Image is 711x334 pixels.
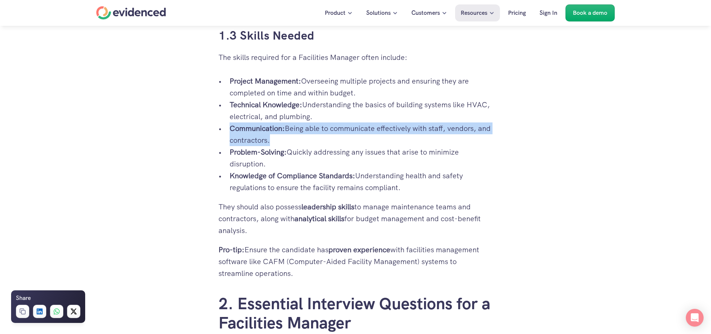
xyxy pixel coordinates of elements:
p: Sign In [540,8,557,18]
p: Customers [411,8,440,18]
p: Understanding the basics of building systems like HVAC, electrical, and plumbing. [230,99,493,122]
a: Pricing [503,4,531,21]
a: Book a demo [565,4,615,21]
strong: analytical skills [294,214,344,223]
p: They should also possess to manage maintenance teams and contractors, along with for budget manag... [218,201,493,236]
p: The skills required for a Facilities Manager often include: [218,51,493,63]
p: Ensure the candidate has with facilities management software like CAFM (Computer-Aided Facility M... [218,244,493,279]
p: Being able to communicate effectively with staff, vendors, and contractors. [230,122,493,146]
strong: leadership skills [301,202,354,212]
strong: Project Management: [230,76,301,86]
div: Open Intercom Messenger [686,309,704,327]
p: Quickly addressing any issues that arise to minimize disruption. [230,146,493,170]
p: Resources [461,8,487,18]
a: Home [96,6,166,20]
strong: Technical Knowledge: [230,100,302,109]
p: Overseeing multiple projects and ensuring they are completed on time and within budget. [230,75,493,99]
strong: Problem-Solving: [230,147,287,157]
p: Pricing [508,8,526,18]
strong: Pro-tip: [218,245,244,254]
a: Sign In [534,4,563,21]
p: Product [325,8,346,18]
p: Book a demo [573,8,607,18]
strong: proven experience [328,245,390,254]
p: Solutions [366,8,391,18]
strong: Knowledge of Compliance Standards: [230,171,355,181]
h2: 2. Essential Interview Questions for a Facilities Manager [218,294,493,333]
p: Understanding health and safety regulations to ensure the facility remains compliant. [230,170,493,193]
strong: Communication: [230,124,285,133]
h6: Share [16,293,31,303]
